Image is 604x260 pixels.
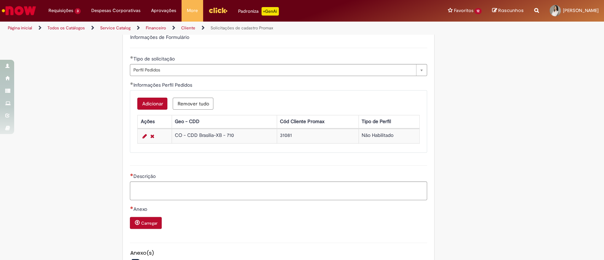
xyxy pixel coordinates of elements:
[151,7,176,14] span: Aprovações
[130,173,133,176] span: Necessários
[130,206,133,209] span: Necessários
[172,115,277,128] th: Geo - CDD
[91,7,140,14] span: Despesas Corporativas
[130,82,133,85] span: Obrigatório Preenchido
[181,25,195,31] a: Cliente
[208,5,228,16] img: click_logo_yellow_360x200.png
[47,25,85,31] a: Todos os Catálogos
[130,217,162,229] button: Carregar anexo de Anexo Required
[140,132,148,140] a: Editar Linha 1
[563,7,599,13] span: [PERSON_NAME]
[8,25,32,31] a: Página inicial
[148,132,156,140] a: Remover linha 1
[173,98,213,110] button: Remove all rows for Informações Perfil Pedidos
[138,115,172,128] th: Ações
[187,7,198,14] span: More
[358,129,420,143] td: Não Habilitado
[261,7,279,16] p: +GenAi
[141,220,157,226] small: Carregar
[277,129,359,143] td: 31081
[137,98,167,110] button: Add a row for Informações Perfil Pedidos
[492,7,524,14] a: Rascunhos
[100,25,131,31] a: Service Catalog
[277,115,359,128] th: Cód Cliente Promax
[172,129,277,143] td: CO - CDD Brasilia-XB - 710
[130,181,427,201] textarea: Descrição
[130,34,189,40] label: Informações de Formulário
[211,25,273,31] a: Solicitações de cadastro Promax
[5,22,397,35] ul: Trilhas de página
[133,173,157,179] span: Descrição
[133,64,413,76] span: Perfil Pedidos
[48,7,73,14] span: Requisições
[133,206,148,212] span: Anexo
[146,25,166,31] a: Financeiro
[238,7,279,16] div: Padroniza
[133,56,176,62] span: Tipo de solicitação
[133,82,193,88] span: Informações Perfil Pedidos
[498,7,524,14] span: Rascunhos
[474,8,482,14] span: 12
[75,8,81,14] span: 3
[130,250,427,256] h5: Anexo(s)
[130,56,133,59] span: Obrigatório Preenchido
[1,4,37,18] img: ServiceNow
[454,7,473,14] span: Favoritos
[358,115,420,128] th: Tipo de Perfil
